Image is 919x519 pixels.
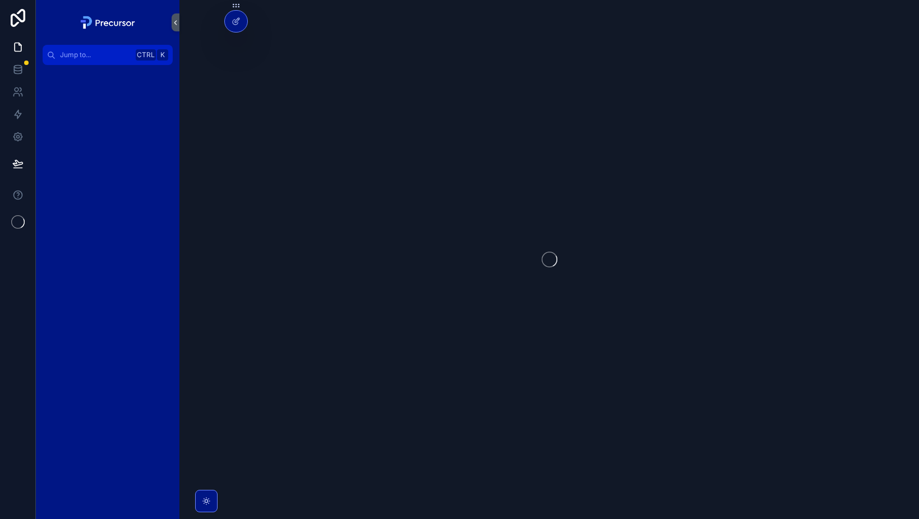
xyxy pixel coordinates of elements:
span: Ctrl [136,49,156,61]
button: Jump to...CtrlK [43,45,173,65]
span: K [158,50,167,59]
img: App logo [77,13,138,31]
span: Jump to... [60,50,131,59]
div: scrollable content [36,65,179,85]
